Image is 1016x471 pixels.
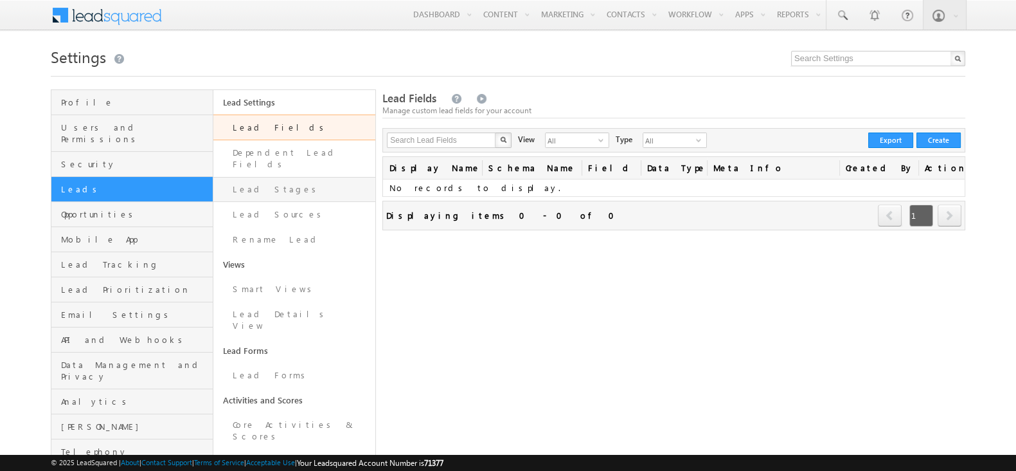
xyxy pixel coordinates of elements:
[213,90,375,115] a: Lead Settings
[791,51,965,66] input: Search Settings
[598,136,609,144] span: select
[51,328,213,353] a: API and Webhooks
[61,208,209,220] span: Opportunities
[482,157,581,179] span: Schema Name
[61,396,209,407] span: Analytics
[878,205,902,226] span: prev
[616,133,632,145] div: Type
[51,202,213,227] a: Opportunities
[51,46,106,67] span: Settings
[582,157,641,179] span: Field Type
[61,97,209,108] span: Profile
[61,158,209,170] span: Security
[51,252,213,277] a: Lead Tracking
[51,302,213,328] a: Email Settings
[51,439,213,465] a: Telephony
[383,157,482,179] span: Display Name
[51,353,213,389] a: Data Management and Privacy
[382,91,436,106] span: Lead Fields
[51,152,213,177] a: Security
[839,157,918,179] span: Created By
[61,122,209,145] span: Users and Permissions
[382,105,965,116] div: Manage custom lead fields for your account
[141,458,192,466] a: Contact Support
[61,421,209,432] span: [PERSON_NAME]
[546,133,598,147] span: All
[51,227,213,252] a: Mobile App
[61,284,209,295] span: Lead Prioritization
[386,208,622,223] div: Displaying items 0 - 0 of 0
[213,412,375,449] a: Core Activities & Scores
[213,252,375,277] a: Views
[213,140,375,177] a: Dependent Lead Fields
[916,133,961,148] button: Create
[213,302,375,338] a: Lead Details View
[61,309,209,320] span: Email Settings
[518,133,535,145] div: View
[51,115,213,152] a: Users and Permissions
[194,458,244,466] a: Terms of Service
[696,136,706,144] span: select
[121,458,139,466] a: About
[383,180,965,197] td: No records to display.
[61,234,209,245] span: Mobile App
[213,202,375,227] a: Lead Sources
[61,446,209,457] span: Telephony
[641,157,707,179] span: Data Type
[213,338,375,363] a: Lead Forms
[246,458,295,466] a: Acceptable Use
[500,136,506,143] img: Search
[213,363,375,388] a: Lead Forms
[51,414,213,439] a: [PERSON_NAME]
[61,183,209,195] span: Leads
[938,206,961,226] a: next
[213,277,375,302] a: Smart Views
[213,115,375,140] a: Lead Fields
[424,458,443,468] span: 71377
[51,389,213,414] a: Analytics
[51,90,213,115] a: Profile
[707,157,839,179] span: Meta Info
[938,205,961,226] span: next
[51,177,213,202] a: Leads
[51,457,443,469] span: © 2025 LeadSquared | | | | |
[909,205,933,226] span: 1
[61,334,209,346] span: API and Webhooks
[868,133,913,148] button: Export
[61,259,209,270] span: Lead Tracking
[878,206,902,226] a: prev
[918,157,965,179] span: Actions
[61,359,209,382] span: Data Management and Privacy
[51,277,213,302] a: Lead Prioritization
[213,388,375,412] a: Activities and Scores
[213,227,375,252] a: Rename Lead
[213,177,375,202] a: Lead Stages
[297,458,443,468] span: Your Leadsquared Account Number is
[643,133,696,147] span: All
